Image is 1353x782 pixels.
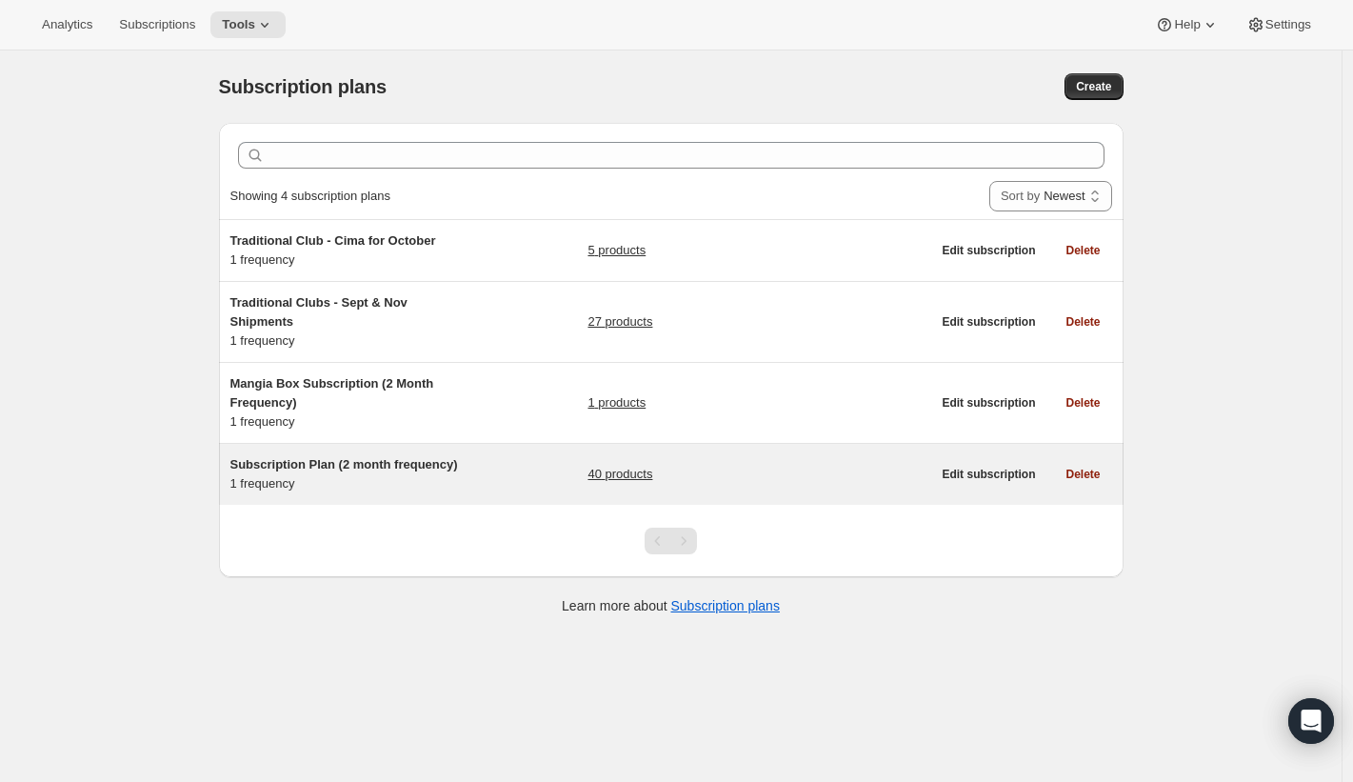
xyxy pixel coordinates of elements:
span: Help [1174,17,1200,32]
p: Learn more about [562,596,780,615]
span: Delete [1065,314,1100,330]
span: Subscription Plan (2 month frequency) [230,457,458,471]
span: Delete [1065,243,1100,258]
button: Help [1144,11,1230,38]
span: Analytics [42,17,92,32]
span: Subscriptions [119,17,195,32]
span: Edit subscription [942,314,1035,330]
a: Subscription plans [671,598,780,613]
span: Delete [1065,395,1100,411]
button: Tools [210,11,286,38]
span: Tools [222,17,255,32]
span: Subscription plans [219,76,387,97]
button: Analytics [30,11,104,38]
button: Delete [1054,390,1111,416]
button: Delete [1054,309,1111,335]
button: Delete [1054,461,1111,488]
span: Edit subscription [942,395,1035,411]
a: 5 products [587,241,646,260]
span: Settings [1265,17,1311,32]
div: 1 frequency [230,455,468,493]
span: Delete [1065,467,1100,482]
span: Edit subscription [942,243,1035,258]
div: 1 frequency [230,231,468,270]
div: 1 frequency [230,374,468,431]
button: Subscriptions [108,11,207,38]
button: Edit subscription [930,461,1046,488]
span: Create [1076,79,1111,94]
button: Create [1064,73,1123,100]
span: Mangia Box Subscription (2 Month Frequency) [230,376,434,410]
button: Settings [1235,11,1323,38]
button: Edit subscription [930,309,1046,335]
nav: Pagination [645,528,697,554]
span: Edit subscription [942,467,1035,482]
div: 1 frequency [230,293,468,351]
a: 27 products [587,312,652,331]
button: Edit subscription [930,390,1046,416]
span: Traditional Club - Cima for October [230,233,436,248]
a: 1 products [587,393,646,412]
button: Delete [1054,237,1111,264]
button: Edit subscription [930,237,1046,264]
span: Traditional Clubs - Sept & Nov Shipments [230,295,408,329]
span: Showing 4 subscription plans [230,189,390,203]
div: Open Intercom Messenger [1288,698,1334,744]
a: 40 products [587,465,652,484]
